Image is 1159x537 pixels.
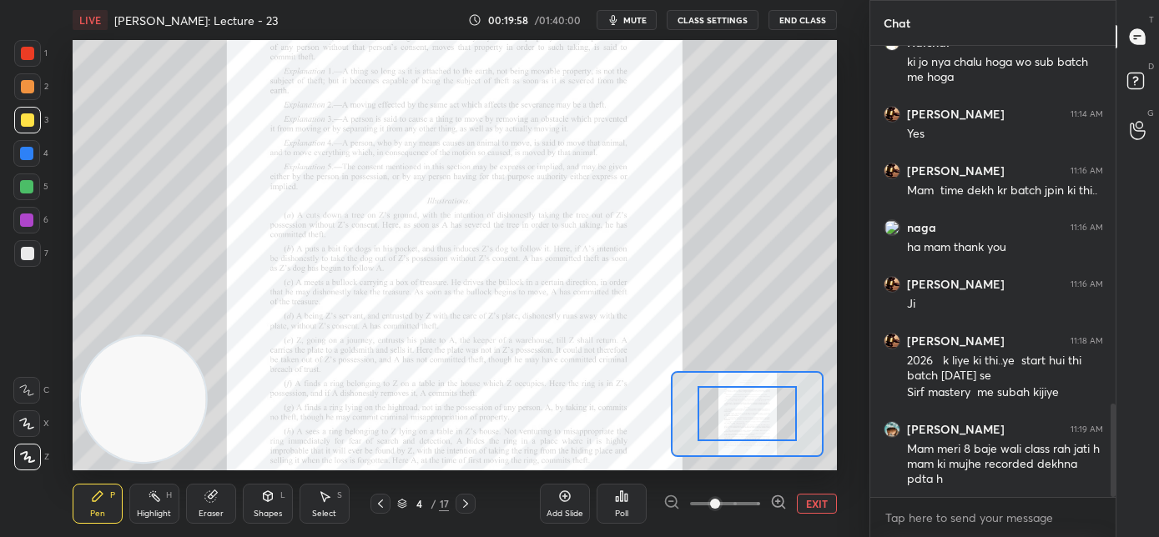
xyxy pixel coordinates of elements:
[90,509,105,518] div: Pen
[14,40,48,67] div: 1
[907,384,1103,401] div: Sirf mastery me subah kijiye
[137,509,171,518] div: Highlight
[439,496,449,511] div: 17
[907,163,1005,178] h6: [PERSON_NAME]
[870,1,924,45] p: Chat
[884,276,900,293] img: 3
[907,107,1005,122] h6: [PERSON_NAME]
[13,140,48,167] div: 4
[884,333,900,349] img: 3
[1071,336,1103,346] div: 11:18 AM
[547,509,583,518] div: Add Slide
[14,107,48,133] div: 3
[1071,166,1103,176] div: 11:16 AM
[1071,424,1103,434] div: 11:19 AM
[337,491,342,499] div: S
[312,509,336,518] div: Select
[907,126,1103,143] div: Yes
[199,509,224,518] div: Eraser
[1147,107,1154,119] p: G
[907,220,936,235] h6: naga
[14,73,48,100] div: 2
[884,421,900,438] img: 3
[431,499,436,509] div: /
[14,240,48,267] div: 7
[114,13,278,28] h4: [PERSON_NAME]: Lecture - 23
[870,46,1116,497] div: grid
[280,491,285,499] div: L
[667,10,758,30] button: CLASS SETTINGS
[254,509,282,518] div: Shapes
[597,10,657,30] button: mute
[615,509,628,518] div: Poll
[13,207,48,233] div: 6
[907,277,1005,292] h6: [PERSON_NAME]
[907,422,1005,437] h6: [PERSON_NAME]
[166,491,172,499] div: H
[1149,13,1154,26] p: T
[884,219,900,236] img: 3
[884,163,900,179] img: 3
[13,377,49,404] div: C
[110,491,115,499] div: P
[768,10,837,30] button: End Class
[907,334,1005,349] h6: [PERSON_NAME]
[623,14,647,26] span: mute
[13,410,49,437] div: X
[1071,279,1103,289] div: 11:16 AM
[1071,223,1103,233] div: 11:16 AM
[907,296,1103,313] div: Ji
[1148,60,1154,73] p: D
[907,54,1103,86] div: ki jo nya chalu hoga wo sub batch me hoga
[907,353,1103,384] div: 2026 k liye ki thi..ye start hui thi batch [DATE] se
[907,441,1103,488] div: Mam meri 8 baje wali class rah jati h mam ki mujhe recorded dekhna pdta h
[411,499,427,509] div: 4
[14,444,49,470] div: Z
[13,173,48,200] div: 5
[884,106,900,123] img: 3
[907,183,1103,199] div: Mam time dekh kr batch jpin ki thi..
[73,10,108,30] div: LIVE
[797,494,837,514] button: EXIT
[1071,109,1103,119] div: 11:14 AM
[907,239,1103,256] div: ha mam thank you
